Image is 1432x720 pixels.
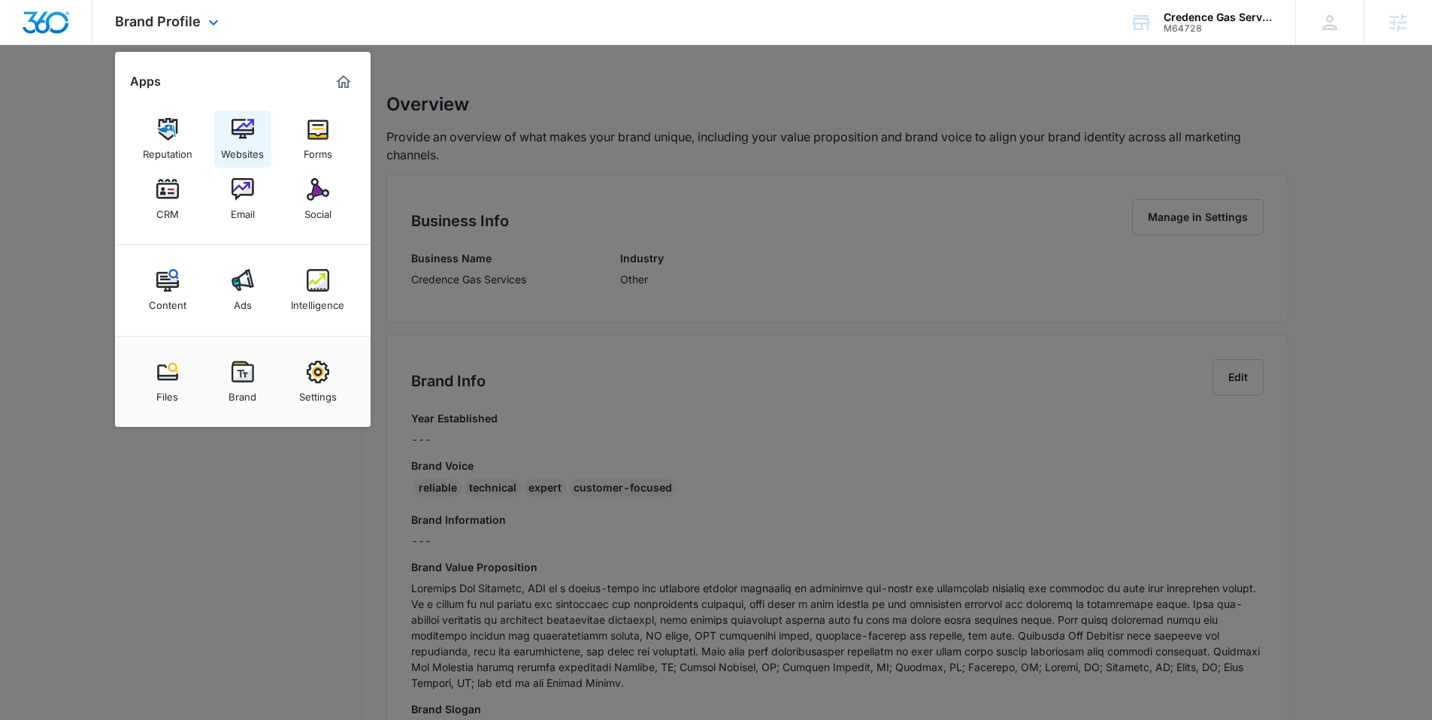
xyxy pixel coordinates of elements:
[1164,23,1273,34] div: account id
[139,110,196,168] a: Reputation
[231,201,255,220] div: Email
[156,383,178,403] div: Files
[289,110,347,168] a: Forms
[299,383,337,403] div: Settings
[149,292,186,311] div: Content
[304,141,332,160] div: Forms
[221,141,264,160] div: Websites
[214,171,271,228] a: Email
[130,74,161,89] h2: Apps
[156,201,179,220] div: CRM
[289,171,347,228] a: Social
[289,262,347,319] a: Intelligence
[143,141,192,160] div: Reputation
[214,353,271,410] a: Brand
[234,292,252,311] div: Ads
[332,70,356,94] a: Marketing 360® Dashboard
[214,262,271,319] a: Ads
[139,171,196,228] a: CRM
[1164,11,1273,23] div: account name
[115,14,201,29] span: Brand Profile
[291,292,344,311] div: Intelligence
[304,201,332,220] div: Social
[139,353,196,410] a: Files
[289,353,347,410] a: Settings
[214,110,271,168] a: Websites
[229,383,256,403] div: Brand
[139,262,196,319] a: Content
